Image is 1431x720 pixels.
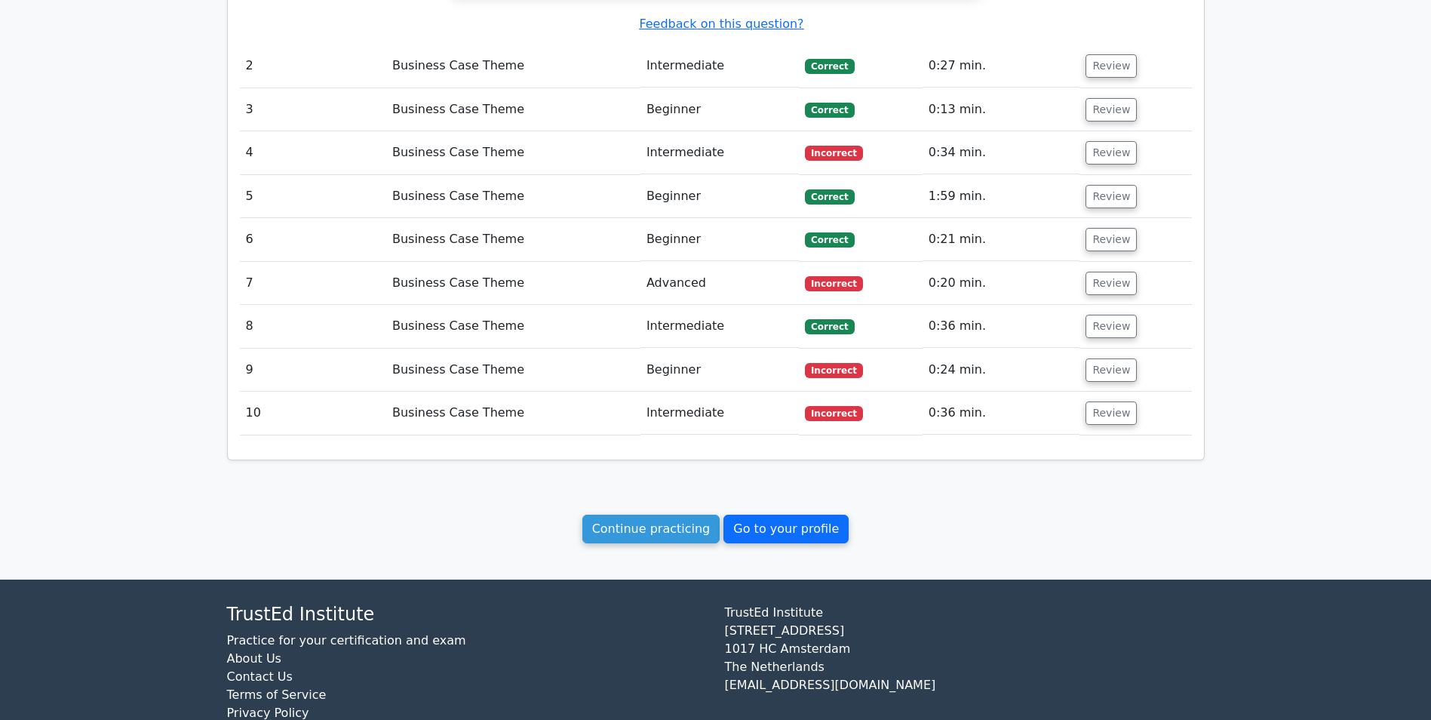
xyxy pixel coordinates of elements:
a: Go to your profile [723,515,849,543]
button: Review [1086,358,1137,382]
span: Correct [805,103,854,118]
span: Correct [805,319,854,334]
td: 0:24 min. [923,349,1080,392]
td: 9 [240,349,386,392]
a: Feedback on this question? [639,17,803,31]
td: 0:20 min. [923,262,1080,305]
td: 10 [240,392,386,435]
td: Business Case Theme [386,305,640,348]
td: 5 [240,175,386,218]
a: Contact Us [227,669,293,684]
td: Business Case Theme [386,88,640,131]
td: Intermediate [640,392,799,435]
td: Business Case Theme [386,262,640,305]
td: 6 [240,218,386,261]
td: 0:21 min. [923,218,1080,261]
td: Business Case Theme [386,45,640,88]
td: 0:36 min. [923,392,1080,435]
td: 4 [240,131,386,174]
a: Privacy Policy [227,706,309,720]
button: Review [1086,141,1137,165]
td: 2 [240,45,386,88]
td: 8 [240,305,386,348]
td: Intermediate [640,305,799,348]
td: 0:13 min. [923,88,1080,131]
button: Review [1086,185,1137,208]
h4: TrustEd Institute [227,604,707,626]
a: Continue practicing [582,515,720,543]
td: Business Case Theme [386,218,640,261]
td: Beginner [640,218,799,261]
button: Review [1086,228,1137,251]
td: Business Case Theme [386,175,640,218]
button: Review [1086,272,1137,295]
td: 0:36 min. [923,305,1080,348]
td: 7 [240,262,386,305]
td: Intermediate [640,45,799,88]
td: Beginner [640,88,799,131]
td: 0:27 min. [923,45,1080,88]
td: 0:34 min. [923,131,1080,174]
span: Incorrect [805,276,863,291]
span: Correct [805,232,854,248]
td: Intermediate [640,131,799,174]
button: Review [1086,402,1137,425]
a: About Us [227,651,281,666]
td: Beginner [640,349,799,392]
a: Practice for your certification and exam [227,633,466,648]
span: Incorrect [805,146,863,161]
a: Terms of Service [227,688,327,702]
span: Correct [805,59,854,74]
td: Business Case Theme [386,131,640,174]
button: Review [1086,315,1137,338]
span: Correct [805,189,854,205]
td: Advanced [640,262,799,305]
td: 3 [240,88,386,131]
td: Business Case Theme [386,392,640,435]
td: Beginner [640,175,799,218]
td: Business Case Theme [386,349,640,392]
button: Review [1086,98,1137,122]
button: Review [1086,54,1137,78]
span: Incorrect [805,406,863,421]
span: Incorrect [805,363,863,378]
td: 1:59 min. [923,175,1080,218]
